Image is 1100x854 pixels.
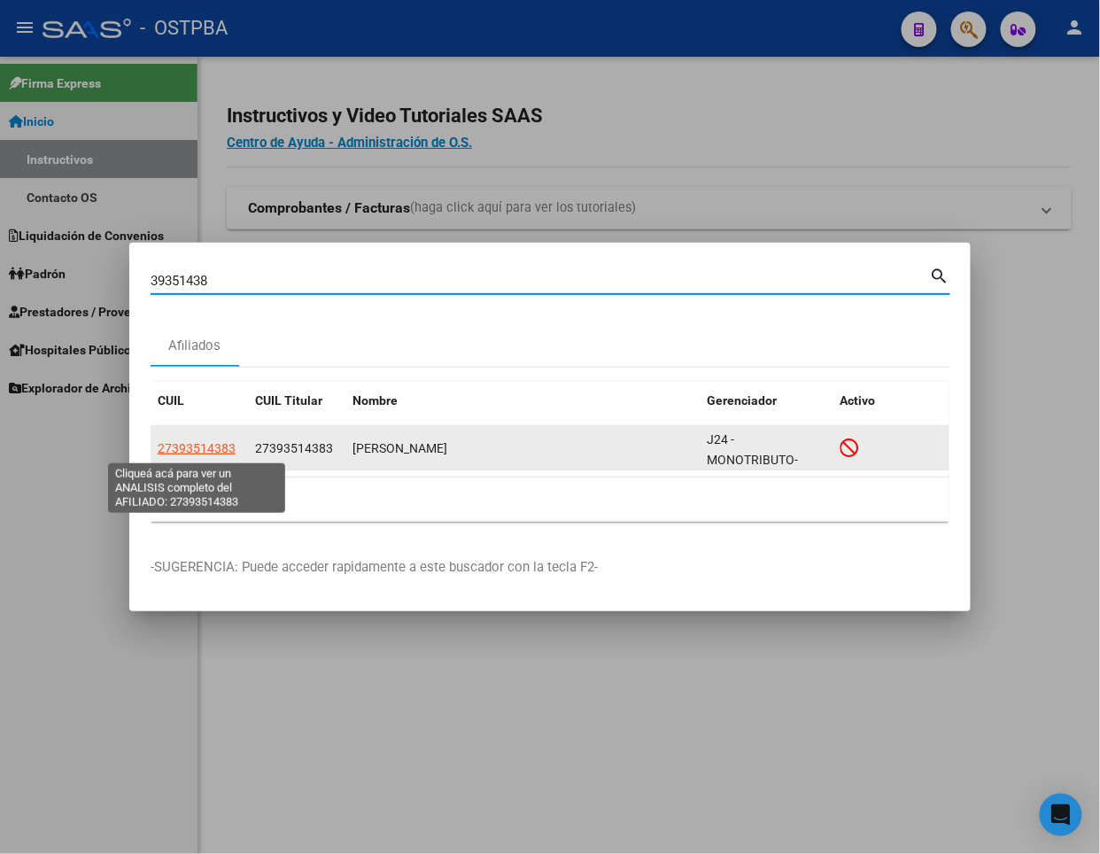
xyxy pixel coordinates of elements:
[151,557,949,578] p: -SUGERENCIA: Puede acceder rapidamente a este buscador con la tecla F2-
[345,382,700,420] datatable-header-cell: Nombre
[352,439,693,459] div: [PERSON_NAME]
[169,336,221,356] div: Afiliados
[352,393,398,408] span: Nombre
[255,393,322,408] span: CUIL Titular
[833,382,949,420] datatable-header-cell: Activo
[840,393,876,408] span: Activo
[158,441,236,455] span: 27393514383
[930,264,950,285] mat-icon: search
[700,382,833,420] datatable-header-cell: Gerenciador
[151,382,248,420] datatable-header-cell: CUIL
[151,477,949,522] div: 1 total
[248,382,345,420] datatable-header-cell: CUIL Titular
[1040,794,1082,836] div: Open Intercom Messenger
[158,393,184,408] span: CUIL
[707,393,777,408] span: Gerenciador
[255,441,333,455] span: 27393514383
[707,432,810,507] span: J24 - MONOTRIBUTO-IGUALDAD SALUD-PRENSA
